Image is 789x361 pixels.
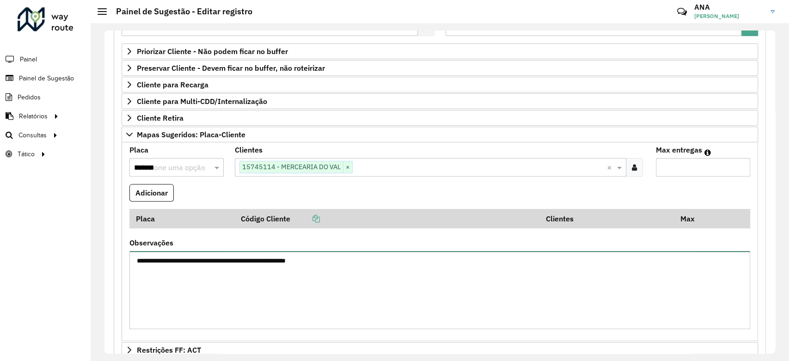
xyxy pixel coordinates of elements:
span: [PERSON_NAME] [694,12,764,20]
span: 15745114 - MERCEARIA DO VAL [240,161,343,172]
a: Preservar Cliente - Devem ficar no buffer, não roteirizar [122,60,758,76]
span: Priorizar Cliente - Não podem ficar no buffer [137,48,288,55]
div: Mapas Sugeridos: Placa-Cliente [122,142,758,342]
a: Priorizar Cliente - Não podem ficar no buffer [122,43,758,59]
button: Adicionar [129,184,174,202]
a: Restrições FF: ACT [122,342,758,358]
h2: Painel de Sugestão - Editar registro [107,6,252,17]
a: Copiar [290,214,320,223]
h3: ANA [694,3,764,12]
th: Placa [129,209,234,228]
label: Observações [129,237,173,248]
span: Painel [20,55,37,64]
span: Clear all [607,162,615,173]
span: Restrições FF: ACT [137,346,201,354]
span: Preservar Cliente - Devem ficar no buffer, não roteirizar [137,64,325,72]
th: Código Cliente [234,209,539,228]
label: Max entregas [656,144,702,155]
a: Cliente Retira [122,110,758,126]
span: Pedidos [18,92,41,102]
a: Cliente para Multi-CDD/Internalização [122,93,758,109]
em: Máximo de clientes que serão colocados na mesma rota com os clientes informados [704,149,711,156]
span: Relatórios [19,111,48,121]
a: Contato Rápido [672,2,692,22]
th: Clientes [539,209,674,228]
span: Tático [18,149,35,159]
a: Cliente para Recarga [122,77,758,92]
span: Mapas Sugeridos: Placa-Cliente [137,131,245,138]
th: Max [674,209,711,228]
label: Placa [129,144,148,155]
label: Clientes [235,144,263,155]
a: Mapas Sugeridos: Placa-Cliente [122,127,758,142]
span: Consultas [18,130,47,140]
span: Painel de Sugestão [19,73,74,83]
span: Cliente Retira [137,114,183,122]
span: Cliente para Multi-CDD/Internalização [137,98,267,105]
span: Cliente para Recarga [137,81,208,88]
span: × [343,162,352,173]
